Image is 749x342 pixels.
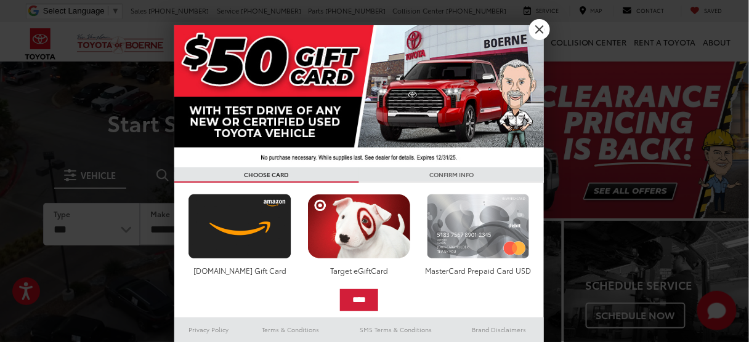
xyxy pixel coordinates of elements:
[359,167,544,183] h3: CONFIRM INFO
[304,194,413,259] img: targetcard.png
[185,265,294,276] div: [DOMAIN_NAME] Gift Card
[243,322,338,337] a: Terms & Conditions
[174,322,243,337] a: Privacy Policy
[174,167,359,183] h3: CHOOSE CARD
[424,265,533,276] div: MasterCard Prepaid Card USD
[424,194,533,259] img: mastercard.png
[454,322,544,337] a: Brand Disclaimers
[185,194,294,259] img: amazoncard.png
[338,322,454,337] a: SMS Terms & Conditions
[174,25,544,167] img: 42635_top_851395.jpg
[304,265,413,276] div: Target eGiftCard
